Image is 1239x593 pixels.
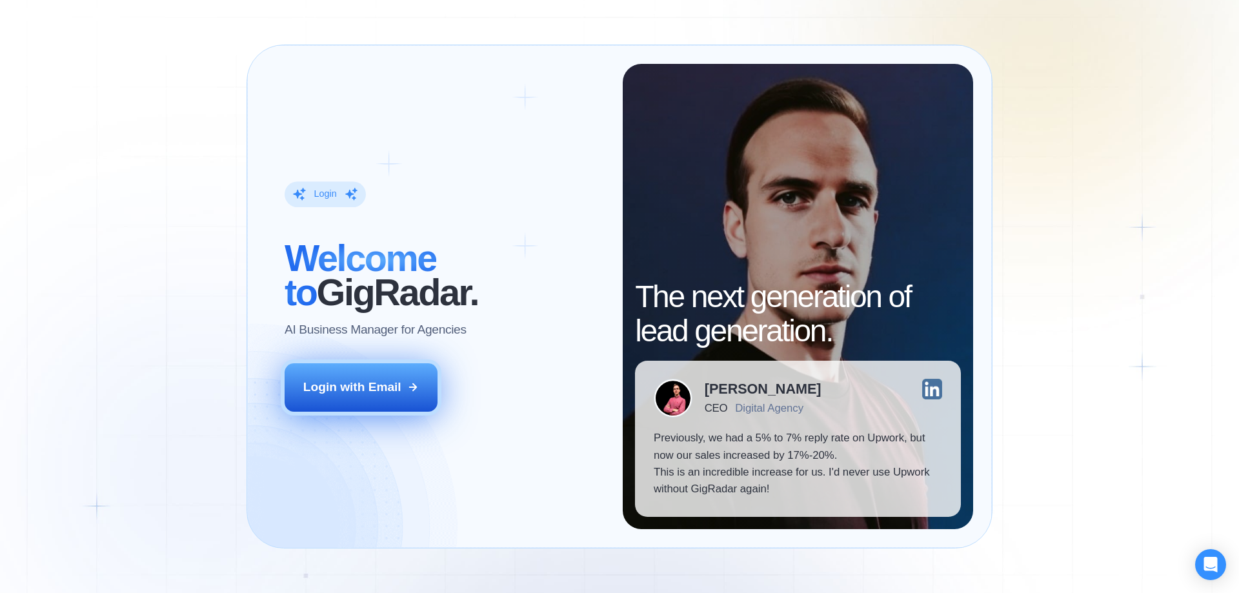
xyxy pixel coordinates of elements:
div: Open Intercom Messenger [1195,549,1226,580]
div: [PERSON_NAME] [705,382,821,396]
h2: The next generation of lead generation. [635,280,961,348]
h2: ‍ GigRadar. [285,241,604,310]
span: Welcome to [285,237,436,313]
p: Previously, we had a 5% to 7% reply rate on Upwork, but now our sales increased by 17%-20%. This ... [654,430,942,498]
div: Login with Email [303,379,401,396]
div: Digital Agency [735,402,803,414]
div: Login [314,188,336,201]
div: CEO [705,402,727,414]
p: AI Business Manager for Agencies [285,322,467,339]
button: Login with Email [285,363,438,411]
